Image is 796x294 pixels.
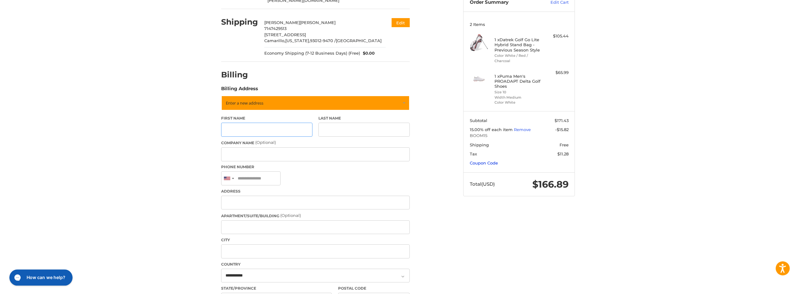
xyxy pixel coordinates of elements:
span: [PERSON_NAME] [264,20,300,25]
span: $171.43 [555,118,569,123]
span: Economy Shipping (7-12 Business Days) (Free) [264,50,360,56]
label: Address [221,189,410,194]
h4: 1 x Datrek Golf Go Lite Hybrid Stand Bag - Previous Season Style [494,37,542,52]
span: $166.89 [532,179,569,190]
a: Enter or select a different address [221,96,410,110]
button: Edit [392,18,410,27]
div: $105.44 [544,33,569,39]
span: [STREET_ADDRESS] [264,32,306,37]
span: Camarillo, [264,38,285,43]
label: Apartment/Suite/Building [221,213,410,219]
label: Phone Number [221,164,410,170]
li: Color White [494,100,542,105]
span: $0.00 [360,50,375,56]
span: Total (USD) [470,181,495,187]
label: First Name [221,115,312,121]
span: 7147429513 [264,26,286,31]
span: [US_STATE], [285,38,310,43]
iframe: Google Customer Reviews [744,277,796,294]
legend: Billing Address [221,85,258,95]
small: (Optional) [280,213,301,218]
div: $65.99 [544,70,569,76]
label: Country [221,262,410,267]
span: [PERSON_NAME] [300,20,336,25]
iframe: Gorgias live chat messenger [6,267,75,288]
label: Last Name [318,115,410,121]
a: Coupon Code [470,160,498,165]
span: BOOM15 [470,133,569,139]
li: Width Medium [494,95,542,100]
label: City [221,237,410,243]
span: Free [560,142,569,147]
li: Color White / Red / Charcoal [494,53,542,63]
span: Shipping [470,142,489,147]
span: Subtotal [470,118,487,123]
span: $11.28 [557,151,569,156]
span: Enter a new address [226,100,263,106]
a: Remove [514,127,531,132]
span: 93012-9470 / [310,38,336,43]
label: Postal Code [338,286,410,291]
label: State/Province [221,286,332,291]
h4: 1 x Puma Men's PROADAPT Delta Golf Shoes [494,74,542,89]
span: -$15.82 [555,127,569,132]
label: Company Name [221,140,410,146]
h2: Billing [221,70,258,80]
div: United States: +1 [221,172,236,185]
span: [GEOGRAPHIC_DATA] [336,38,382,43]
span: 15.00% off each item [470,127,514,132]
li: Size 10 [494,90,542,95]
span: Tax [470,151,477,156]
h3: 2 Items [470,22,569,27]
small: (Optional) [255,140,276,145]
h2: Shipping [221,17,258,27]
